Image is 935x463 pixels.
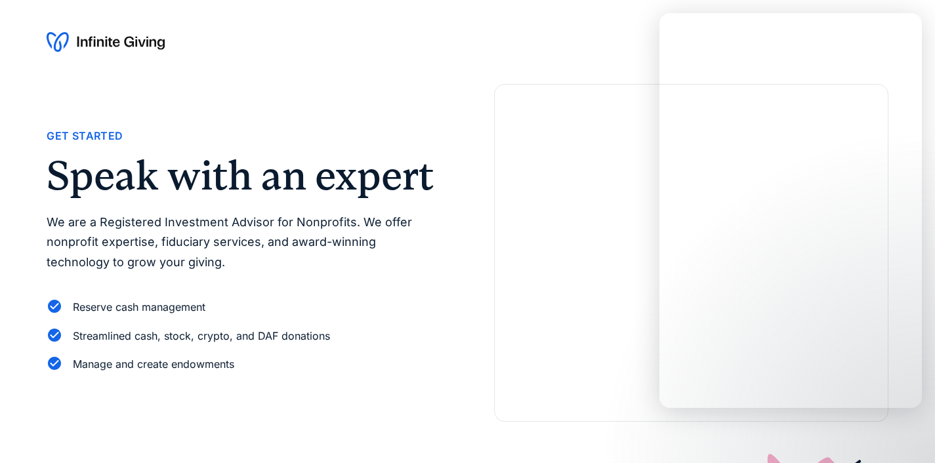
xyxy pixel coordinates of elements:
[516,127,867,400] iframe: Form 0
[47,212,441,273] p: We are a Registered Investment Advisor for Nonprofits. We offer nonprofit expertise, fiduciary se...
[73,327,330,345] div: Streamlined cash, stock, crypto, and DAF donations
[73,355,234,373] div: Manage and create endowments
[73,298,205,316] div: Reserve cash management
[47,127,123,145] div: Get Started
[659,13,922,408] iframe: Intercom live chat
[890,418,922,450] iframe: Intercom live chat
[47,155,441,196] h2: Speak with an expert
